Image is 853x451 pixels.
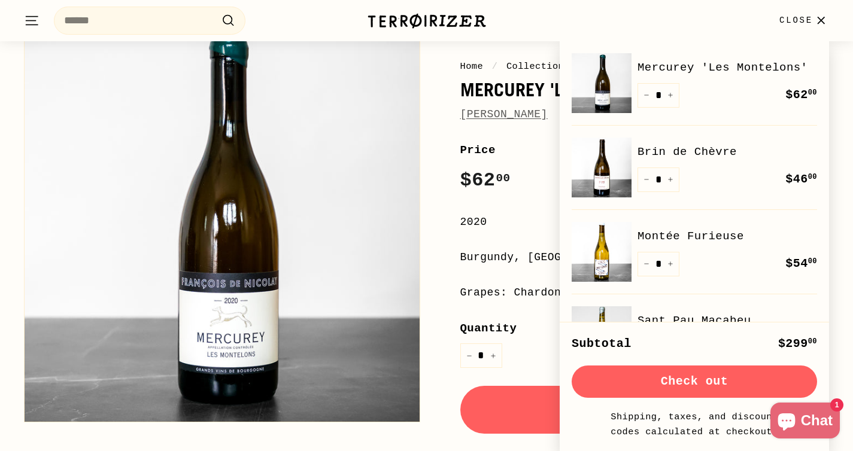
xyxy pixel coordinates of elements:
[661,167,679,192] button: Increase item quantity by one
[638,227,817,245] a: Montée Furieuse
[572,334,632,354] div: Subtotal
[785,172,817,186] span: $46
[572,222,632,282] img: Montée Furieuse
[808,89,817,97] sup: 00
[460,80,830,100] h1: Mercurey 'Les Montelons'
[460,249,830,266] div: Burgundy, [GEOGRAPHIC_DATA]
[460,386,830,434] button: Add to cart
[772,3,836,38] button: Close
[460,343,478,368] button: Reduce item quantity by one
[572,306,632,366] img: Sant Pau Macabeu
[460,169,511,191] span: $62
[608,410,781,439] small: Shipping, taxes, and discount codes calculated at checkout.
[572,365,817,398] button: Check out
[785,257,817,270] span: $54
[638,252,655,276] button: Reduce item quantity by one
[785,88,817,102] span: $62
[661,83,679,108] button: Increase item quantity by one
[460,214,830,231] div: 2020
[460,284,830,301] div: Grapes: Chardonnay
[779,14,813,27] span: Close
[638,167,655,192] button: Reduce item quantity by one
[484,343,502,368] button: Increase item quantity by one
[460,319,830,337] label: Quantity
[638,83,655,108] button: Reduce item quantity by one
[572,53,632,113] img: Mercurey 'Les Montelons'
[767,403,843,441] inbox-online-store-chat: Shopify online store chat
[460,59,830,74] nav: breadcrumbs
[572,138,632,197] img: Brin de Chèvre
[460,61,484,72] a: Home
[808,173,817,181] sup: 00
[808,337,817,346] sup: 00
[638,59,817,77] a: Mercurey 'Les Montelons'
[808,257,817,266] sup: 00
[460,343,502,368] input: quantity
[638,312,817,330] a: Sant Pau Macabeu
[460,141,830,159] label: Price
[496,172,510,185] sup: 00
[638,143,817,161] a: Brin de Chèvre
[661,252,679,276] button: Increase item quantity by one
[489,61,501,72] span: /
[460,108,548,120] a: [PERSON_NAME]
[506,61,570,72] a: Collections
[778,334,817,354] div: $299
